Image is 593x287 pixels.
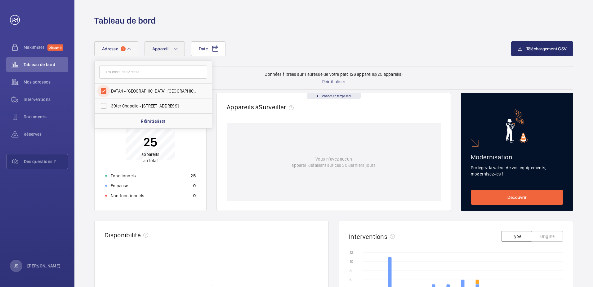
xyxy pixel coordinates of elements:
p: En pause [111,183,128,189]
text: 8 [350,269,352,273]
span: Date [199,46,208,51]
font: Fonctionnels [111,173,136,178]
button: Adresse1 [94,41,138,56]
span: Adresse [102,46,118,51]
text: 10 [350,259,353,264]
button: Origine [532,231,563,242]
h2: Modernisation [471,153,563,161]
img: marketing-card.svg [506,109,528,143]
button: Type [501,231,532,242]
p: Réinitialiser [322,79,345,85]
span: Tableau de bord [24,61,68,68]
font: Données filtrées sur 1 adresse de votre parc (26 appareils) [265,72,376,77]
a: Découvrir [471,190,563,205]
button: Téléchargement CSV [511,41,573,56]
p: [PERSON_NAME] [27,263,61,269]
font: Appareils à [227,103,259,111]
p: JS [14,263,18,269]
span: Documents [24,114,68,120]
span: 1 [121,46,126,51]
text: 12 [350,250,353,255]
span: Maximiser [24,44,47,50]
font: Surveiller [259,103,286,111]
h2: Disponibilité [105,231,141,239]
button: Appareil [145,41,185,56]
span: Téléchargement CSV [526,46,567,51]
font: Données en temps réel [321,94,351,98]
button: Date [191,41,225,56]
h2: Interventions [349,233,387,240]
p: 0 [193,183,196,189]
font: au total [141,152,159,163]
p: 0 [193,193,196,199]
span: DATA4 - [GEOGRAPHIC_DATA], [GEOGRAPHIC_DATA] 91460 [111,88,196,94]
span: Réserves [24,131,68,137]
input: Trouvez une adresse [99,66,207,79]
p: Protégez la valeur de vos équipements, modernisez-les ! [471,165,563,177]
span: Interventions [24,96,68,102]
p: Réinitialiser [141,118,166,124]
h1: Tableau de bord [94,15,156,26]
span: Découvrir [47,44,63,51]
p: Non fonctionnels [111,193,144,199]
p: Vous n’avez aucun appareil défaillant sur ces 30 derniers jours [292,156,376,168]
span: appareils [141,152,159,157]
font: (25 appareils) [376,72,403,77]
p: 25 [190,173,196,179]
span: 39ter Chapelle - [STREET_ADDRESS] [111,103,196,109]
p: 25 [141,134,159,150]
span: Mes adresses [24,79,68,85]
span: Des questions ? [24,158,68,165]
text: 6 [350,278,352,282]
span: Appareil [152,46,168,51]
